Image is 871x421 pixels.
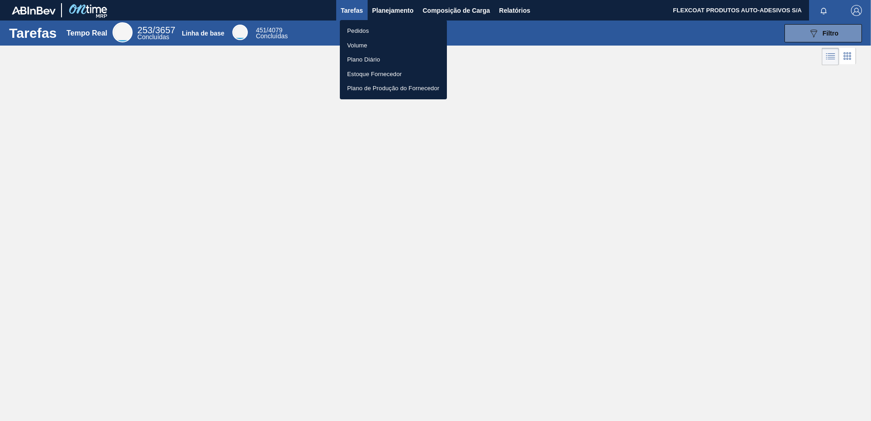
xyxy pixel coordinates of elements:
[340,81,447,96] a: Plano de Produção do Fornecedor
[340,67,447,82] a: Estoque Fornecedor
[340,24,447,38] a: Pedidos
[340,52,447,67] a: Plano Diário
[340,38,447,53] a: Volume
